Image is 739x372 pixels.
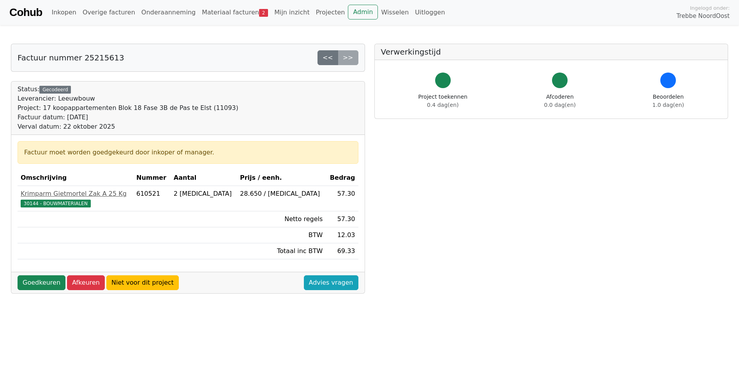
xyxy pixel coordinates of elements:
td: 57.30 [326,211,358,227]
div: Beoordelen [653,93,684,109]
a: Mijn inzicht [271,5,313,20]
a: Uitloggen [412,5,448,20]
div: Project: 17 koopappartementen Blok 18 Fase 3B de Pas te Elst (11093) [18,103,238,113]
a: Cohub [9,3,42,22]
a: Advies vragen [304,275,358,290]
div: Krimparm Gietmortel Zak A 25 Kg [21,189,130,198]
span: 2 [259,9,268,17]
div: 2 [MEDICAL_DATA] [174,189,234,198]
th: Nummer [133,170,171,186]
a: Afkeuren [67,275,105,290]
a: Overige facturen [79,5,138,20]
span: 1.0 dag(en) [653,102,684,108]
span: 30144 - BOUWMATERIALEN [21,200,91,207]
span: 0.0 dag(en) [544,102,576,108]
div: Leverancier: Leeuwbouw [18,94,238,103]
span: 0.4 dag(en) [427,102,459,108]
th: Prijs / eenh. [237,170,326,186]
td: 610521 [133,186,171,211]
th: Bedrag [326,170,358,186]
div: Factuur datum: [DATE] [18,113,238,122]
div: Verval datum: 22 oktober 2025 [18,122,238,131]
td: Netto regels [237,211,326,227]
a: Wisselen [378,5,412,20]
td: Totaal inc BTW [237,243,326,259]
div: 28.650 / [MEDICAL_DATA] [240,189,323,198]
a: Admin [348,5,378,19]
a: << [317,50,338,65]
span: Ingelogd onder: [690,4,730,12]
th: Omschrijving [18,170,133,186]
h5: Factuur nummer 25215613 [18,53,124,62]
div: Status: [18,85,238,131]
th: Aantal [171,170,237,186]
h5: Verwerkingstijd [381,47,722,57]
a: Materiaal facturen2 [199,5,271,20]
td: 69.33 [326,243,358,259]
a: Inkopen [48,5,79,20]
a: Projecten [313,5,348,20]
a: Niet voor dit project [106,275,179,290]
td: 57.30 [326,186,358,211]
div: Factuur moet worden goedgekeurd door inkoper of manager. [24,148,352,157]
a: Goedkeuren [18,275,65,290]
td: 12.03 [326,227,358,243]
a: Krimparm Gietmortel Zak A 25 Kg30144 - BOUWMATERIALEN [21,189,130,208]
span: Trebbe NoordOost [677,12,730,21]
a: Onderaanneming [138,5,199,20]
td: BTW [237,227,326,243]
div: Afcoderen [544,93,576,109]
div: Gecodeerd [39,86,71,94]
div: Project toekennen [418,93,467,109]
